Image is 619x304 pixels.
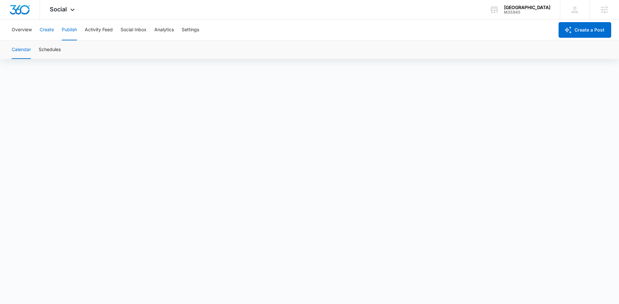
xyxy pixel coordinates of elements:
[62,20,77,40] button: Publish
[504,10,550,15] div: account id
[154,20,174,40] button: Analytics
[182,20,199,40] button: Settings
[559,22,611,38] button: Create a Post
[85,20,113,40] button: Activity Feed
[504,5,550,10] div: account name
[121,20,147,40] button: Social Inbox
[12,20,32,40] button: Overview
[40,20,54,40] button: Create
[12,41,31,59] button: Calendar
[50,6,67,13] span: Social
[39,41,61,59] button: Schedules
